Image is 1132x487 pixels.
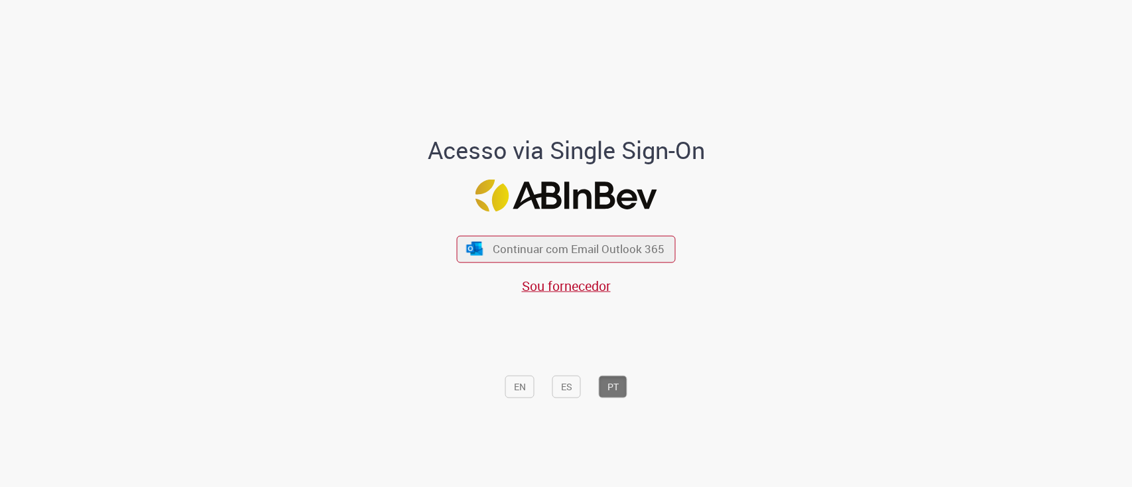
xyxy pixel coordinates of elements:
[599,376,627,398] button: PT
[505,376,535,398] button: EN
[382,137,750,164] h1: Acesso via Single Sign-On
[457,235,676,262] button: ícone Azure/Microsoft 360 Continuar com Email Outlook 365
[552,376,581,398] button: ES
[475,180,657,212] img: Logo ABInBev
[522,277,611,295] a: Sou fornecedor
[493,241,664,256] span: Continuar com Email Outlook 365
[465,242,483,256] img: ícone Azure/Microsoft 360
